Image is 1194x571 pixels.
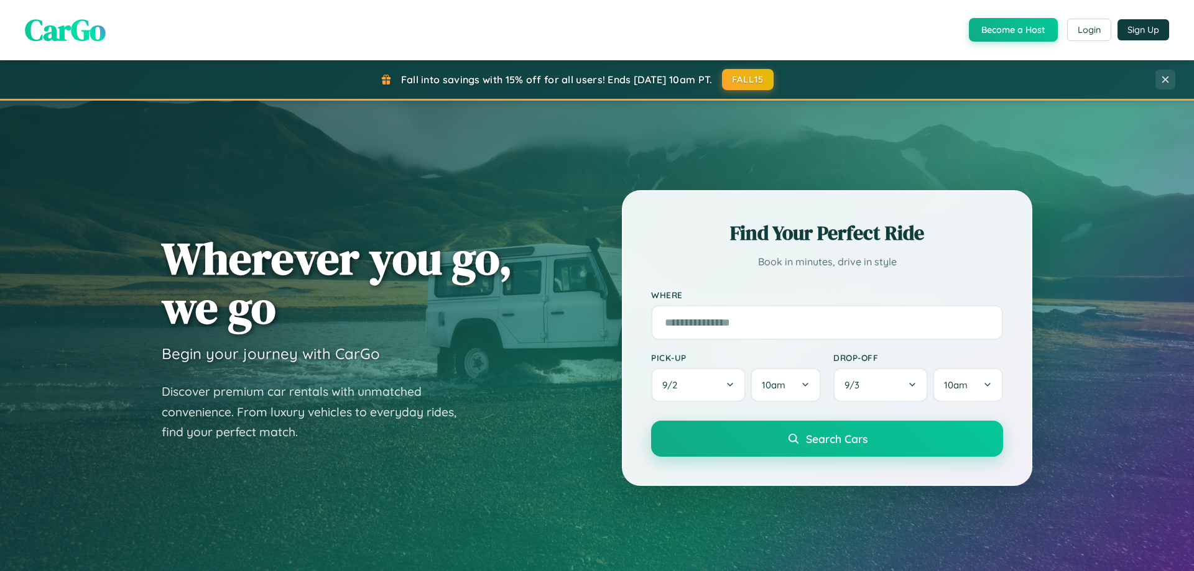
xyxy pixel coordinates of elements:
[722,69,774,90] button: FALL15
[845,379,866,391] span: 9 / 3
[651,290,1003,300] label: Where
[662,379,683,391] span: 9 / 2
[651,253,1003,271] p: Book in minutes, drive in style
[1118,19,1169,40] button: Sign Up
[762,379,785,391] span: 10am
[162,234,512,332] h1: Wherever you go, we go
[401,73,713,86] span: Fall into savings with 15% off for all users! Ends [DATE] 10am PT.
[944,379,968,391] span: 10am
[162,344,380,363] h3: Begin your journey with CarGo
[933,368,1003,402] button: 10am
[833,368,928,402] button: 9/3
[25,9,106,50] span: CarGo
[651,352,821,363] label: Pick-up
[162,381,473,442] p: Discover premium car rentals with unmatched convenience. From luxury vehicles to everyday rides, ...
[969,18,1058,42] button: Become a Host
[651,368,746,402] button: 9/2
[651,421,1003,457] button: Search Cars
[806,432,868,445] span: Search Cars
[751,368,821,402] button: 10am
[651,219,1003,247] h2: Find Your Perfect Ride
[1067,19,1111,41] button: Login
[833,352,1003,363] label: Drop-off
